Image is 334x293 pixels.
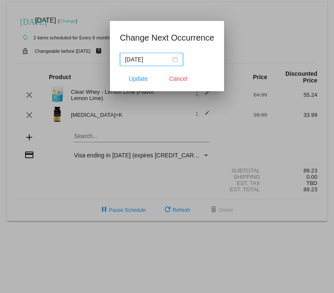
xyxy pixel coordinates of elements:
[120,71,157,86] button: Update
[125,55,171,64] input: Select date
[169,75,188,82] span: Cancel
[120,31,214,44] h1: Change Next Occurrence
[129,75,148,82] span: Update
[160,71,197,86] button: Close dialog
